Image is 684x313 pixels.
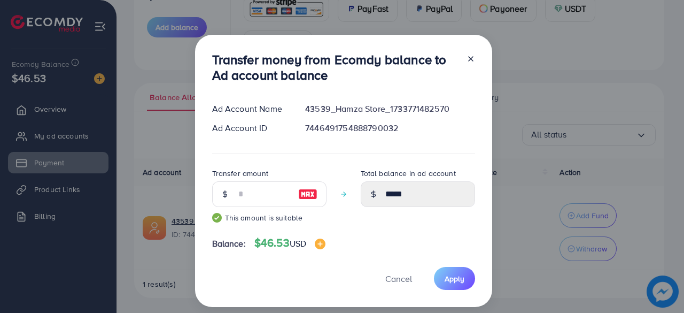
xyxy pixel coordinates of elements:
[385,273,412,285] span: Cancel
[204,103,297,115] div: Ad Account Name
[290,238,306,249] span: USD
[298,188,317,201] img: image
[297,122,483,134] div: 7446491754888790032
[212,238,246,250] span: Balance:
[212,212,327,223] small: This amount is suitable
[361,168,456,179] label: Total balance in ad account
[315,239,325,249] img: image
[212,213,222,223] img: guide
[212,52,458,83] h3: Transfer money from Ecomdy balance to Ad account balance
[204,122,297,134] div: Ad Account ID
[445,273,464,284] span: Apply
[372,267,425,290] button: Cancel
[434,267,475,290] button: Apply
[212,168,268,179] label: Transfer amount
[297,103,483,115] div: 43539_Hamza Store_1733771482570
[254,236,325,250] h4: $46.53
